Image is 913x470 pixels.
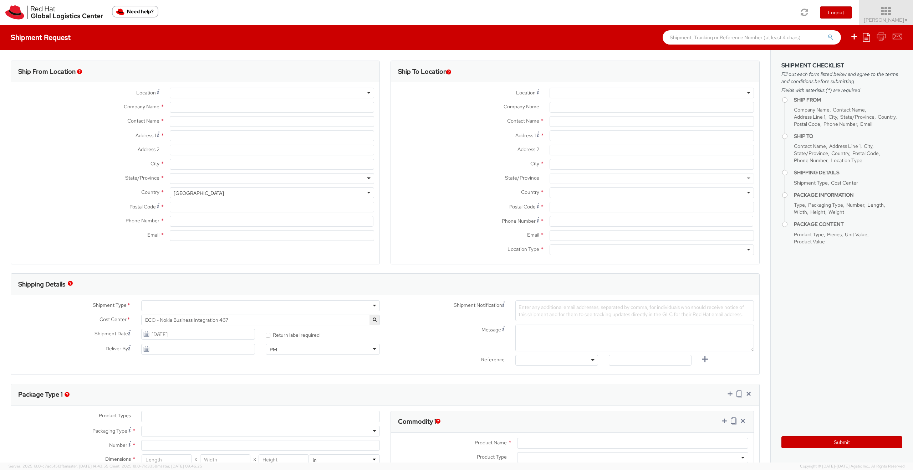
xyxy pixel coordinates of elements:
span: Postal Code [852,150,879,156]
input: Width [200,454,250,465]
h4: Ship From [794,97,902,103]
span: Copyright © [DATE]-[DATE] Agistix Inc., All Rights Reserved [800,464,904,469]
h3: Ship From Location [18,68,76,75]
span: Contact Name [507,118,539,124]
span: X [250,454,259,465]
div: PM [270,346,277,353]
span: Number [846,202,864,208]
h4: Shipping Details [794,170,902,175]
span: [PERSON_NAME] [864,17,908,23]
span: Country [141,189,159,195]
span: Postal Code [794,121,820,127]
input: Shipment, Tracking or Reference Number (at least 4 chars) [663,30,841,45]
h4: Shipment Request [11,33,71,41]
span: City [828,114,837,120]
span: Address Line 1 [829,143,861,149]
span: State/Province [505,175,539,181]
span: Contact Name [794,143,826,149]
input: Return label required [266,333,270,337]
span: Shipment Type [93,301,127,310]
span: Width [794,209,807,215]
span: Product Name [475,439,507,446]
span: Company Name [124,103,159,110]
span: Phone Number [126,217,159,224]
span: City [151,160,159,167]
span: ECO - Nokia Business Integration 467 [145,317,376,323]
span: Contact Name [833,107,865,113]
span: Reference [481,356,505,363]
span: City [864,143,872,149]
span: Phone Number [794,157,827,164]
span: City [530,160,539,167]
span: Message [481,326,501,333]
input: Height [259,454,309,465]
h3: Shipping Details [18,281,65,288]
div: [GEOGRAPHIC_DATA] [174,190,224,197]
span: master, [DATE] 14:43:55 [65,464,108,469]
span: Product Type [794,231,824,238]
label: Return label required [266,330,321,339]
span: Cost Center [100,316,127,324]
span: Height [810,209,825,215]
span: Contact Name [127,118,159,124]
span: ECO - Nokia Business Integration 467 [141,315,380,325]
span: Location [516,89,536,96]
span: Packaging Type [92,428,127,434]
span: Length [867,202,884,208]
span: Address 1 [136,132,156,139]
span: Location [136,89,156,96]
span: Email [860,121,872,127]
h3: Shipment Checklist [781,62,902,69]
span: ▼ [904,17,908,23]
span: State/Province [794,150,828,156]
h3: Package Type 1 [18,391,63,398]
span: X [192,454,200,465]
span: Server: 2025.18.0-c7ad5f513fb [9,464,108,469]
h4: Package Content [794,222,902,227]
span: Country [878,114,896,120]
span: Email [527,232,539,238]
span: Address 2 [517,146,539,153]
span: Company Name [504,103,539,110]
span: Enter any additional email addresses, separated by comma, for individuals who should receive noti... [519,304,744,317]
span: Address 1 [515,132,536,139]
span: Country [831,150,849,156]
span: Shipment Notification [454,301,502,309]
span: Unit Value [845,231,867,238]
span: master, [DATE] 09:46:25 [157,464,202,469]
span: Pieces [827,231,842,238]
button: Submit [781,436,902,448]
span: Company Name [794,107,830,113]
span: State/Province [125,175,159,181]
span: Fill out each form listed below and agree to the terms and conditions before submitting [781,71,902,85]
span: Product Types [99,412,131,419]
button: Need help? [112,6,158,17]
span: Cost Center [831,180,858,186]
span: Deliver By [106,345,128,352]
span: Product Type [477,454,507,460]
span: Email [147,232,159,238]
span: Type [794,202,805,208]
span: Phone Number [502,218,536,224]
span: Client: 2025.18.0-71d3358 [109,464,202,469]
span: State/Province [840,114,874,120]
span: Phone Number [823,121,857,127]
h3: Commodity 1 [398,418,437,425]
button: Logout [820,6,852,19]
h4: Ship To [794,134,902,139]
span: Location Type [507,246,539,252]
span: Country [521,189,539,195]
span: Dimensions [105,456,131,462]
h4: Package Information [794,192,902,198]
span: Shipment Date [95,330,128,337]
span: Number [109,442,127,448]
span: Postal Code [509,203,536,210]
input: Length [142,454,192,465]
span: Packaging Type [808,202,843,208]
h3: Ship To Location [398,68,447,75]
span: Location Type [831,157,862,164]
span: Fields with asterisks (*) are required [781,87,902,94]
span: Product Value [794,238,825,245]
img: rh-logistics-00dfa346123c4ec078e1.svg [5,5,103,20]
span: Postal Code [129,203,156,210]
